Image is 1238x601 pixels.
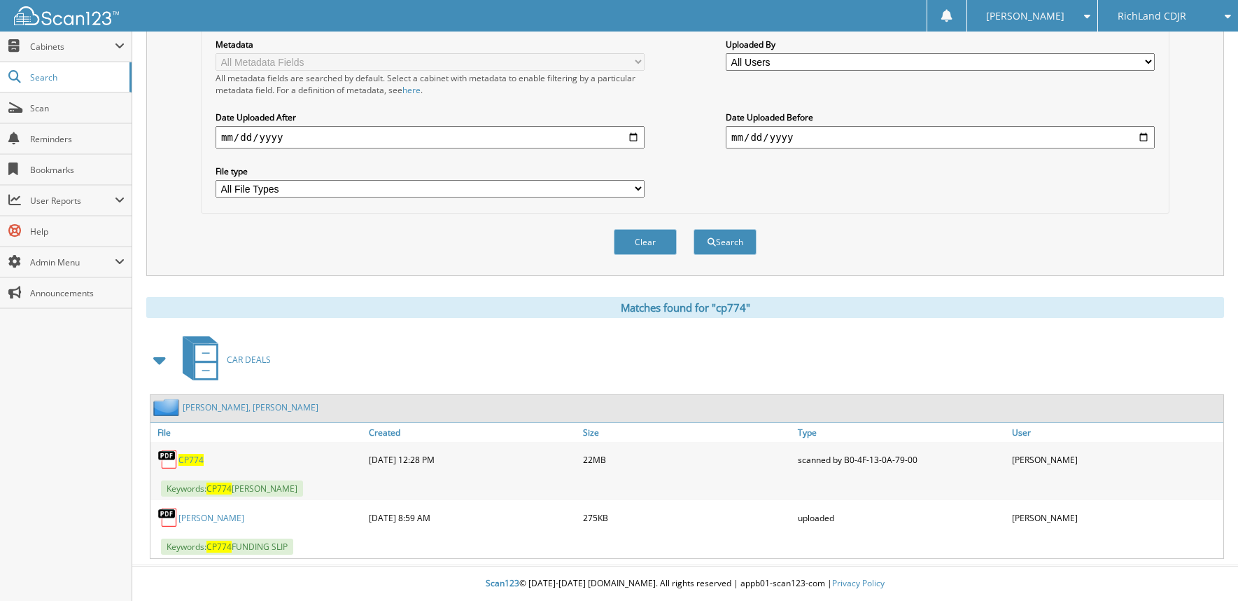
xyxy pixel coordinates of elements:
[726,39,1155,50] label: Uploaded By
[30,256,115,268] span: Admin Menu
[178,454,204,466] a: CP774
[832,577,885,589] a: Privacy Policy
[174,332,271,387] a: CAR DEALS
[132,567,1238,601] div: © [DATE]-[DATE] [DOMAIN_NAME]. All rights reserved | appb01-scan123-com |
[402,84,421,96] a: here
[579,423,794,442] a: Size
[161,539,293,555] span: Keywords: FUNDING SLIP
[30,71,122,83] span: Search
[794,445,1009,474] div: scanned by B0-4F-13-0A-79-00
[365,445,580,474] div: [DATE] 12:28 PM
[486,577,519,589] span: Scan123
[30,164,125,176] span: Bookmarks
[216,165,645,177] label: File type
[216,111,645,123] label: Date Uploaded After
[157,449,178,470] img: PDF.png
[14,6,119,25] img: scan123-logo-white.svg
[216,126,645,148] input: start
[206,541,232,553] span: CP774
[1118,12,1186,20] span: RichLand CDJR
[30,41,115,53] span: Cabinets
[614,229,677,255] button: Clear
[216,39,645,50] label: Metadata
[794,423,1009,442] a: Type
[178,512,244,524] a: [PERSON_NAME]
[216,72,645,96] div: All metadata fields are searched by default. Select a cabinet with metadata to enable filtering b...
[157,507,178,528] img: PDF.png
[794,504,1009,532] div: uploaded
[694,229,757,255] button: Search
[30,226,125,237] span: Help
[30,195,115,207] span: User Reports
[30,102,125,114] span: Scan
[1008,445,1223,474] div: [PERSON_NAME]
[365,504,580,532] div: [DATE] 8:59 AM
[30,287,125,299] span: Announcements
[986,12,1064,20] span: [PERSON_NAME]
[726,126,1155,148] input: end
[30,133,125,145] span: Reminders
[227,354,271,366] span: CAR DEALS
[161,481,303,497] span: Keywords: [PERSON_NAME]
[150,423,365,442] a: File
[206,483,232,495] span: CP774
[365,423,580,442] a: Created
[1008,504,1223,532] div: [PERSON_NAME]
[726,111,1155,123] label: Date Uploaded Before
[146,297,1224,318] div: Matches found for "cp774"
[1008,423,1223,442] a: User
[579,504,794,532] div: 275KB
[183,401,318,413] a: [PERSON_NAME], [PERSON_NAME]
[579,445,794,474] div: 22MB
[153,399,183,416] img: folder2.png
